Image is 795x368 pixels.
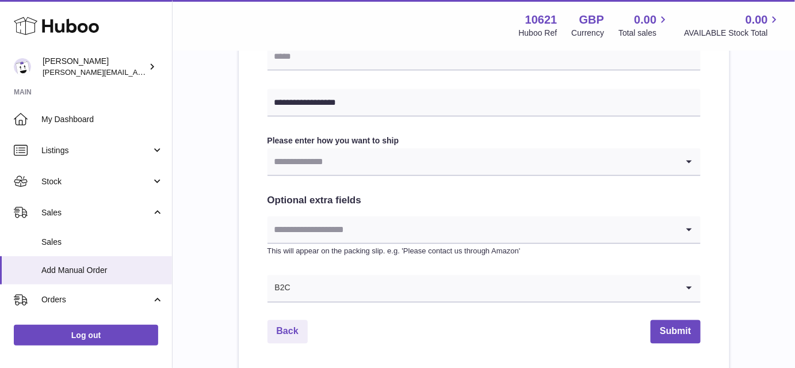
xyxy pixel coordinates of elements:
[41,294,151,305] span: Orders
[267,217,701,244] div: Search for option
[41,176,151,187] span: Stock
[14,58,31,75] img: steven@scoreapp.com
[267,217,678,243] input: Search for option
[267,149,678,175] input: Search for option
[41,237,163,248] span: Sales
[267,195,701,208] h2: Optional extra fields
[525,12,557,28] strong: 10621
[651,320,700,344] button: Submit
[14,325,158,346] a: Log out
[635,12,657,28] span: 0.00
[267,320,308,344] a: Back
[291,275,678,302] input: Search for option
[572,28,605,39] div: Currency
[684,28,781,39] span: AVAILABLE Stock Total
[41,207,151,218] span: Sales
[267,275,291,302] span: B2C
[267,135,701,146] label: Please enter how you want to ship
[579,12,604,28] strong: GBP
[618,12,670,39] a: 0.00 Total sales
[267,149,701,176] div: Search for option
[684,12,781,39] a: 0.00 AVAILABLE Stock Total
[267,275,701,303] div: Search for option
[618,28,670,39] span: Total sales
[43,67,231,77] span: [PERSON_NAME][EMAIL_ADDRESS][DOMAIN_NAME]
[746,12,768,28] span: 0.00
[267,246,701,257] p: This will appear on the packing slip. e.g. 'Please contact us through Amazon'
[41,145,151,156] span: Listings
[41,114,163,125] span: My Dashboard
[41,265,163,276] span: Add Manual Order
[43,56,146,78] div: [PERSON_NAME]
[519,28,557,39] div: Huboo Ref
